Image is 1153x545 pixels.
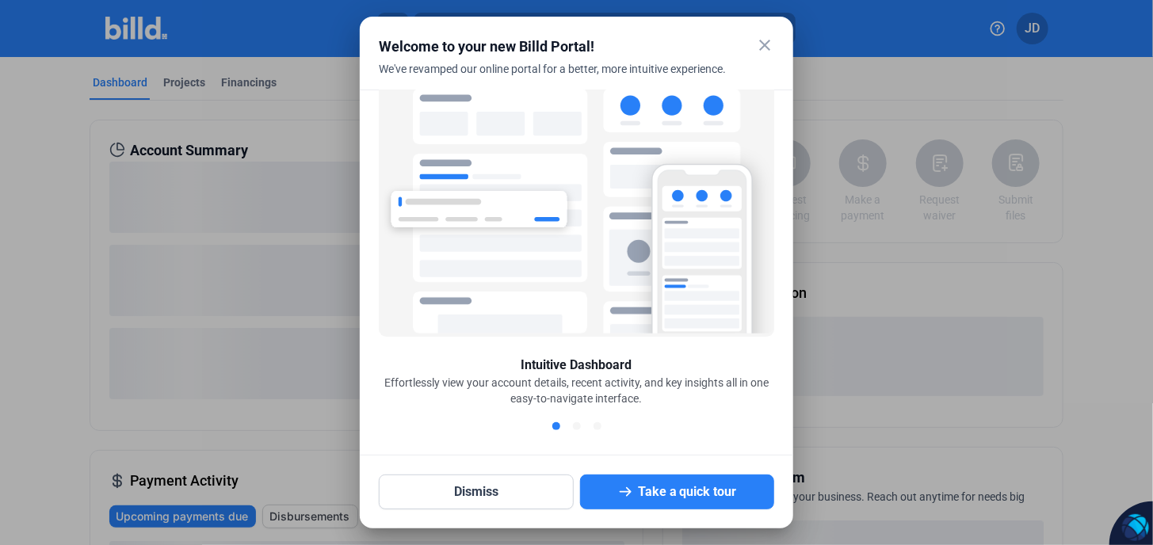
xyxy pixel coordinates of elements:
[580,474,775,509] button: Take a quick tour
[379,375,774,406] div: Effortlessly view your account details, recent activity, and key insights all in one easy-to-navi...
[521,356,632,375] div: Intuitive Dashboard
[379,36,735,58] div: Welcome to your new Billd Portal!
[755,36,774,55] mat-icon: close
[379,61,735,96] div: We've revamped our online portal for a better, more intuitive experience.
[379,474,574,509] button: Dismiss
